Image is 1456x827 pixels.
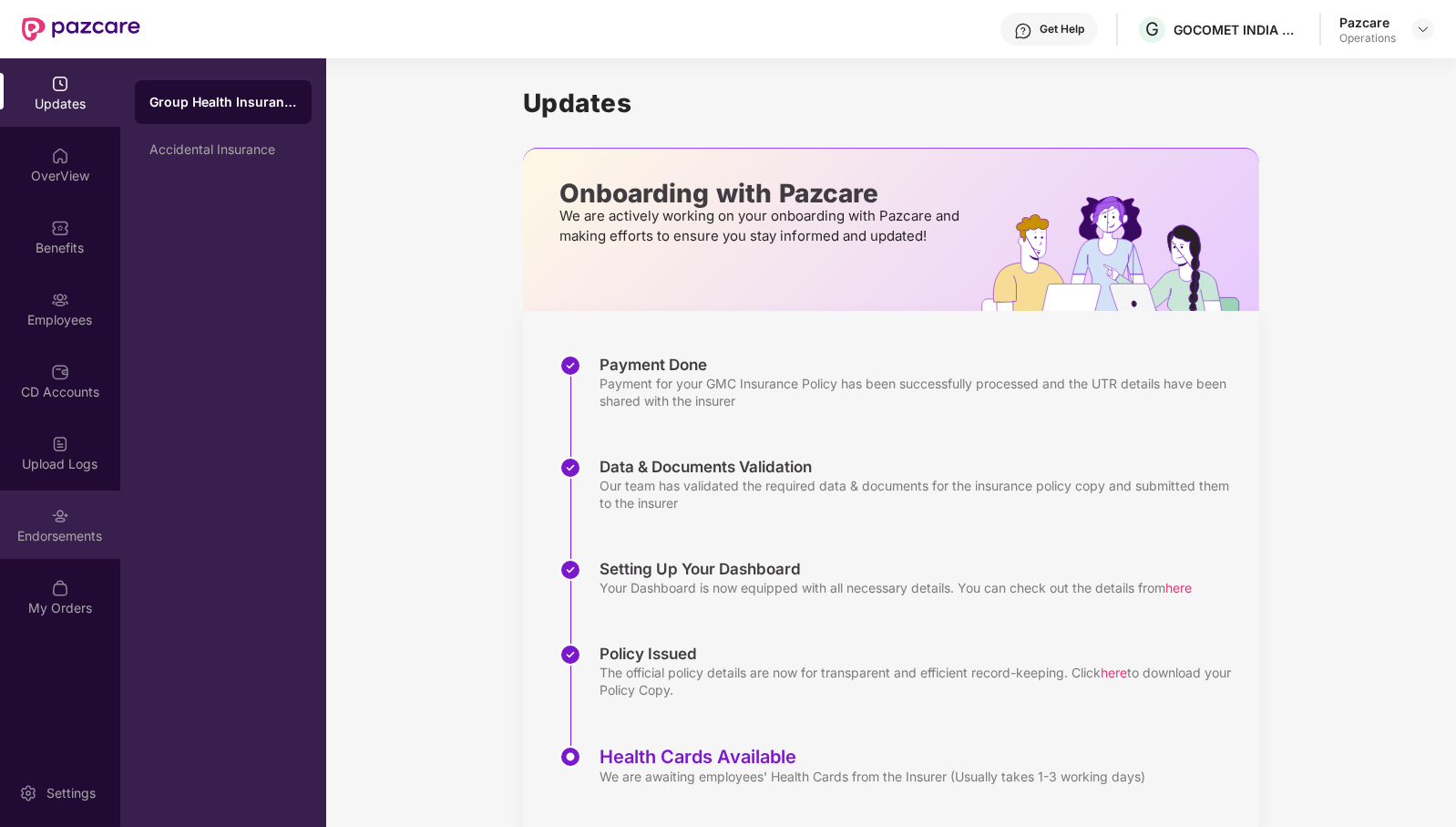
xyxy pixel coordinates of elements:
[600,644,1241,664] div: Policy Issued
[600,664,1241,698] div: The official policy details are now for transparent and efficient record-keeping. Click to downlo...
[51,435,69,453] img: svg+xml;base64,PHN2ZyBpZD0iVXBsb2FkX0xvZ3MiIGRhdGEtbmFtZT0iVXBsb2FkIExvZ3MiIHhtbG5zPSJodHRwOi8vd3...
[1165,580,1192,595] span: here
[600,457,1241,477] div: Data & Documents Validation
[600,746,1145,768] div: Health Cards Available
[1339,14,1396,31] div: Pazcare
[600,559,1192,579] div: Setting Up Your Dashboard
[41,784,101,802] div: Settings
[600,579,1192,596] div: Your Dashboard is now equipped with all necessary details. You can check out the details from
[149,93,297,111] div: Group Health Insurance
[559,355,581,377] img: svg+xml;base64,PHN2ZyBpZD0iU3RlcC1Eb25lLTMyeDMyIiB4bWxucz0iaHR0cDovL3d3dy53My5vcmcvMjAwMC9zdmciIH...
[559,559,581,581] img: svg+xml;base64,PHN2ZyBpZD0iU3RlcC1Eb25lLTMyeDMyIiB4bWxucz0iaHR0cDovL3d3dy53My5vcmcvMjAwMC9zdmciIH...
[51,507,69,525] img: svg+xml;base64,PHN2ZyBpZD0iRW5kb3JzZW1lbnRzIiB4bWxucz0iaHR0cDovL3d3dy53My5vcmcvMjAwMC9zdmciIHdpZH...
[51,363,69,381] img: svg+xml;base64,PHN2ZyBpZD0iQ0RfQWNjb3VudHMiIGRhdGEtbmFtZT0iQ0QgQWNjb3VudHMiIHhtbG5zPSJodHRwOi8vd3...
[1416,22,1430,36] img: svg+xml;base64,PHN2ZyBpZD0iRHJvcGRvd24tMzJ4MzIiIHhtbG5zPSJodHRwOi8vd3d3LnczLm9yZy8yMDAwL3N2ZyIgd2...
[51,75,69,93] img: svg+xml;base64,PHN2ZyBpZD0iVXBkYXRlZCIgeG1sbnM9Imh0dHA6Ly93d3cudzMub3JnLzIwMDAvc3ZnIiB3aWR0aD0iMj...
[1014,22,1032,40] img: svg+xml;base64,PHN2ZyBpZD0iSGVscC0zMngzMiIgeG1sbnM9Imh0dHA6Ly93d3cudzMub3JnLzIwMDAvc3ZnIiB3aWR0aD...
[523,88,1259,119] h1: Updates
[1040,22,1084,36] div: Get Help
[1174,21,1301,38] div: GOCOMET INDIA PRIVATE LIMITED
[600,477,1241,512] div: Our team has validated the required data & documents for the insurance policy copy and submitted ...
[1145,18,1159,40] span: G
[600,355,1241,375] div: Payment Done
[22,17,140,41] img: New Pazcare Logo
[51,579,69,597] img: svg+xml;base64,PHN2ZyBpZD0iTXlfT3JkZXJzIiBkYXRhLW5hbWU9Ik15IE9yZGVycyIgeG1sbnM9Imh0dHA6Ly93d3cudz...
[559,457,581,479] img: svg+xml;base64,PHN2ZyBpZD0iU3RlcC1Eb25lLTMyeDMyIiB4bWxucz0iaHR0cDovL3d3dy53My5vcmcvMjAwMC9zdmciIH...
[51,219,69,237] img: svg+xml;base64,PHN2ZyBpZD0iQmVuZWZpdHMiIHhtbG5zPSJodHRwOi8vd3d3LnczLm9yZy8yMDAwL3N2ZyIgd2lkdGg9Ij...
[51,147,69,165] img: svg+xml;base64,PHN2ZyBpZD0iSG9tZSIgeG1sbnM9Imh0dHA6Ly93d3cudzMub3JnLzIwMDAvc3ZnIiB3aWR0aD0iMjAiIG...
[149,142,297,157] div: Accidental Insurance
[559,206,965,246] p: We are actively working on your onboarding with Pazcare and making efforts to ensure you stay inf...
[559,644,581,666] img: svg+xml;base64,PHN2ZyBpZD0iU3RlcC1Eb25lLTMyeDMyIiB4bWxucz0iaHR0cDovL3d3dy53My5vcmcvMjAwMC9zdmciIH...
[600,768,1145,785] div: We are awaiting employees' Health Cards from the Insurer (Usually takes 1-3 working days)
[559,746,581,768] img: svg+xml;base64,PHN2ZyBpZD0iU3RlcC1BY3RpdmUtMzJ4MzIiIHhtbG5zPSJodHRwOi8vd3d3LnczLm9yZy8yMDAwL3N2Zy...
[19,784,37,802] img: svg+xml;base64,PHN2ZyBpZD0iU2V0dGluZy0yMHgyMCIgeG1sbnM9Imh0dHA6Ly93d3cudzMub3JnLzIwMDAvc3ZnIiB3aW...
[981,196,1259,311] img: hrOnboarding
[1101,665,1127,680] span: here
[1339,31,1396,46] div: Operations
[51,291,69,309] img: svg+xml;base64,PHN2ZyBpZD0iRW1wbG95ZWVzIiB4bWxucz0iaHR0cDovL3d3dy53My5vcmcvMjAwMC9zdmciIHdpZHRoPS...
[559,185,965,202] p: Onboarding with Pazcare
[600,375,1241,409] div: Payment for your GMC Insurance Policy has been successfully processed and the UTR details have be...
